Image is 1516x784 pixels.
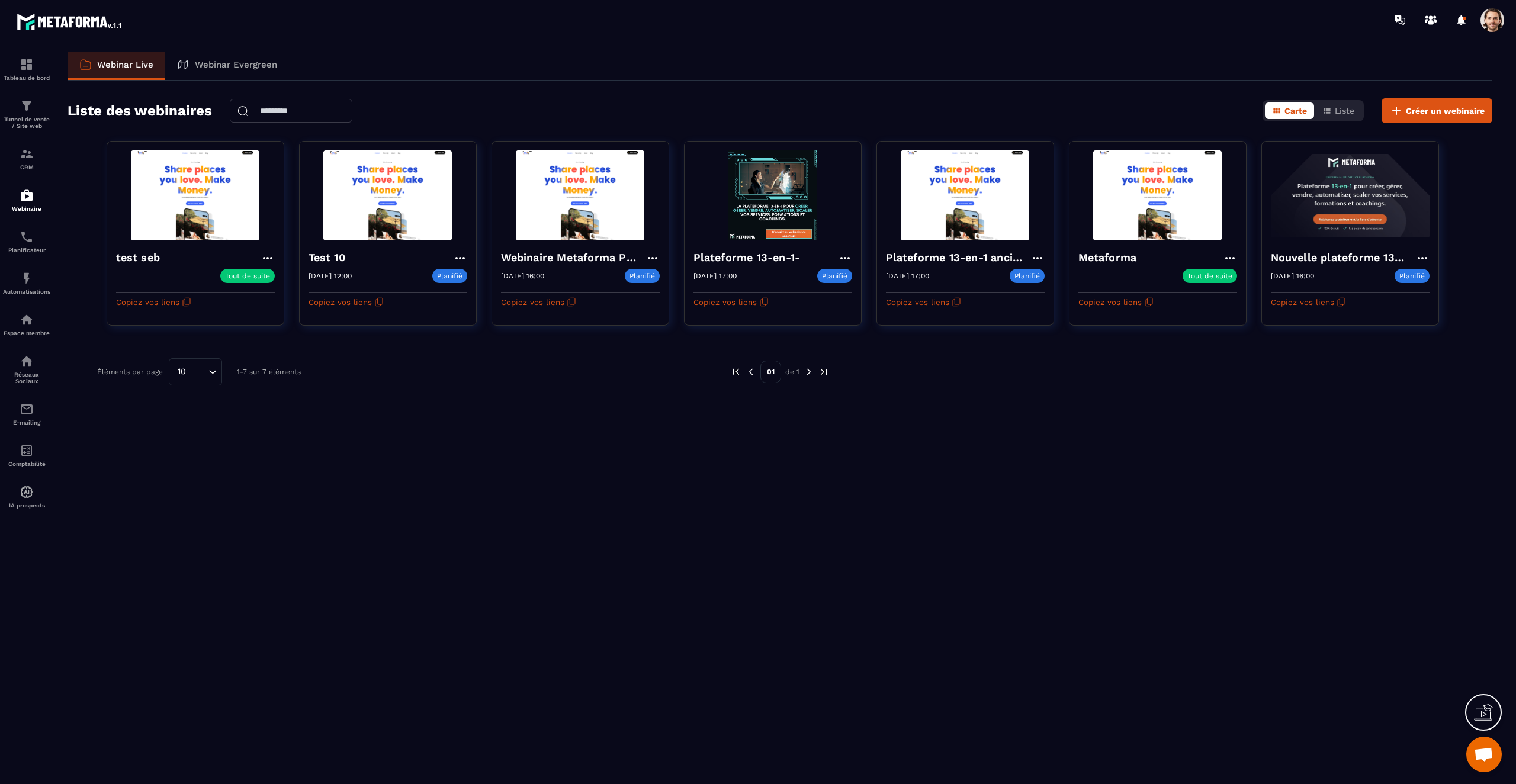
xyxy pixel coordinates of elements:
p: Planifié [625,269,660,283]
p: Tableau de bord [3,75,50,81]
p: [DATE] 16:00 [1271,272,1314,280]
img: automations [20,271,34,285]
span: Liste [1335,106,1354,115]
button: Copiez vos liens [501,293,576,311]
a: schedulerschedulerPlanificateur [3,221,50,262]
p: Webinar Evergreen [195,59,277,70]
p: Planifié [432,269,467,283]
img: webinar-background [1078,150,1237,240]
button: Copiez vos liens [1271,293,1346,311]
h4: Plateforme 13-en-1 ancien [886,249,1030,266]
a: automationsautomationsAutomatisations [3,262,50,304]
button: Créer un webinaire [1382,98,1492,123]
span: Carte [1284,106,1307,115]
a: emailemailE-mailing [3,393,50,435]
img: formation [20,147,34,161]
p: CRM [3,164,50,171]
button: Copiez vos liens [116,293,191,311]
p: E-mailing [3,419,50,426]
p: Tout de suite [1187,272,1232,280]
img: next [818,367,829,377]
img: webinar-background [1271,150,1430,240]
img: webinar-background [501,150,660,240]
a: formationformationTableau de bord [3,49,50,90]
p: Planifié [817,269,852,283]
p: [DATE] 16:00 [501,272,544,280]
img: webinar-background [309,150,467,240]
img: formation [20,57,34,72]
p: [DATE] 17:00 [886,272,929,280]
a: formationformationTunnel de vente / Site web [3,90,50,138]
p: Planifié [1010,269,1045,283]
button: Copiez vos liens [309,293,384,311]
p: Tout de suite [225,272,270,280]
button: Copiez vos liens [886,293,961,311]
a: social-networksocial-networkRéseaux Sociaux [3,345,50,393]
img: prev [746,367,756,377]
a: Webinar Live [68,52,165,80]
a: formationformationCRM [3,138,50,179]
p: [DATE] 17:00 [693,272,737,280]
img: webinar-background [693,150,852,240]
input: Search for option [190,365,205,378]
img: automations [20,313,34,327]
p: Webinaire [3,205,50,212]
button: Copiez vos liens [693,293,769,311]
a: automationsautomationsEspace membre [3,304,50,345]
button: Copiez vos liens [1078,293,1154,311]
h2: Liste des webinaires [68,99,212,123]
p: IA prospects [3,502,50,509]
h4: test seb [116,249,166,266]
a: Open chat [1466,737,1502,772]
a: automationsautomationsWebinaire [3,179,50,221]
p: Tunnel de vente / Site web [3,116,50,129]
img: accountant [20,444,34,458]
p: 1-7 sur 7 éléments [237,368,301,376]
img: formation [20,99,34,113]
p: Éléments par page [97,368,163,376]
span: 10 [174,365,190,378]
h4: Plateforme 13-en-1- [693,249,807,266]
p: Comptabilité [3,461,50,467]
p: 01 [760,361,781,383]
p: Planificateur [3,247,50,253]
img: webinar-background [116,150,275,240]
p: [DATE] 12:00 [309,272,352,280]
p: de 1 [785,367,799,377]
p: Espace membre [3,330,50,336]
img: prev [731,367,741,377]
img: automations [20,485,34,499]
p: Réseaux Sociaux [3,371,50,384]
img: email [20,402,34,416]
span: Créer un webinaire [1406,105,1485,117]
button: Carte [1265,102,1314,119]
img: scheduler [20,230,34,244]
img: logo [17,11,123,32]
p: Webinar Live [97,59,153,70]
h4: Nouvelle plateforme 13-en-1 [1271,249,1415,266]
h4: Metaforma [1078,249,1143,266]
a: accountantaccountantComptabilité [3,435,50,476]
p: Planifié [1395,269,1430,283]
p: Automatisations [3,288,50,295]
img: webinar-background [886,150,1045,240]
img: automations [20,188,34,203]
img: next [804,367,814,377]
h4: Test 10 [309,249,351,266]
button: Liste [1315,102,1361,119]
img: social-network [20,354,34,368]
h4: Webinaire Metaforma Plateforme 13-en-1 [501,249,645,266]
div: Search for option [169,358,222,385]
